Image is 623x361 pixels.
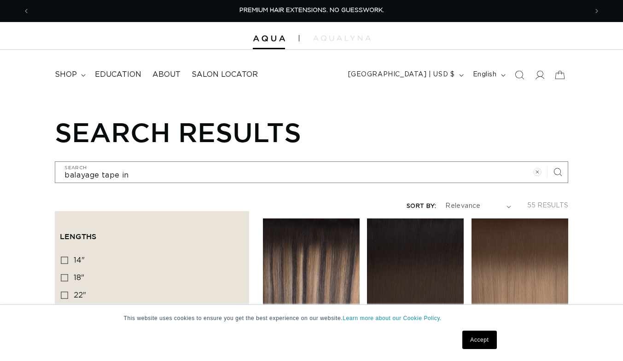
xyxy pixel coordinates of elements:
[16,2,36,20] button: Previous announcement
[74,257,85,264] span: 14"
[509,65,530,85] summary: Search
[348,70,455,80] span: [GEOGRAPHIC_DATA] | USD $
[89,64,147,85] a: Education
[74,292,86,299] span: 22"
[253,35,285,42] img: Aqua Hair Extensions
[467,66,509,84] button: English
[547,162,568,182] button: Search
[55,116,568,148] h1: Search results
[343,66,467,84] button: [GEOGRAPHIC_DATA] | USD $
[74,274,84,281] span: 18"
[343,315,442,321] a: Learn more about our Cookie Policy.
[587,2,607,20] button: Next announcement
[313,35,371,41] img: aqualyna.com
[407,203,436,209] label: Sort by:
[60,232,96,241] span: Lengths
[192,70,258,80] span: Salon Locator
[60,216,244,249] summary: Lengths (0 selected)
[527,202,568,209] span: 55 results
[239,7,384,13] span: PREMIUM HAIR EXTENSIONS. NO GUESSWORK.
[527,162,547,182] button: Clear search term
[147,64,186,85] a: About
[55,162,567,183] input: Search
[49,64,89,85] summary: shop
[95,70,141,80] span: Education
[124,314,500,322] p: This website uses cookies to ensure you get the best experience on our website.
[55,70,77,80] span: shop
[186,64,263,85] a: Salon Locator
[152,70,180,80] span: About
[462,331,496,349] a: Accept
[473,70,497,80] span: English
